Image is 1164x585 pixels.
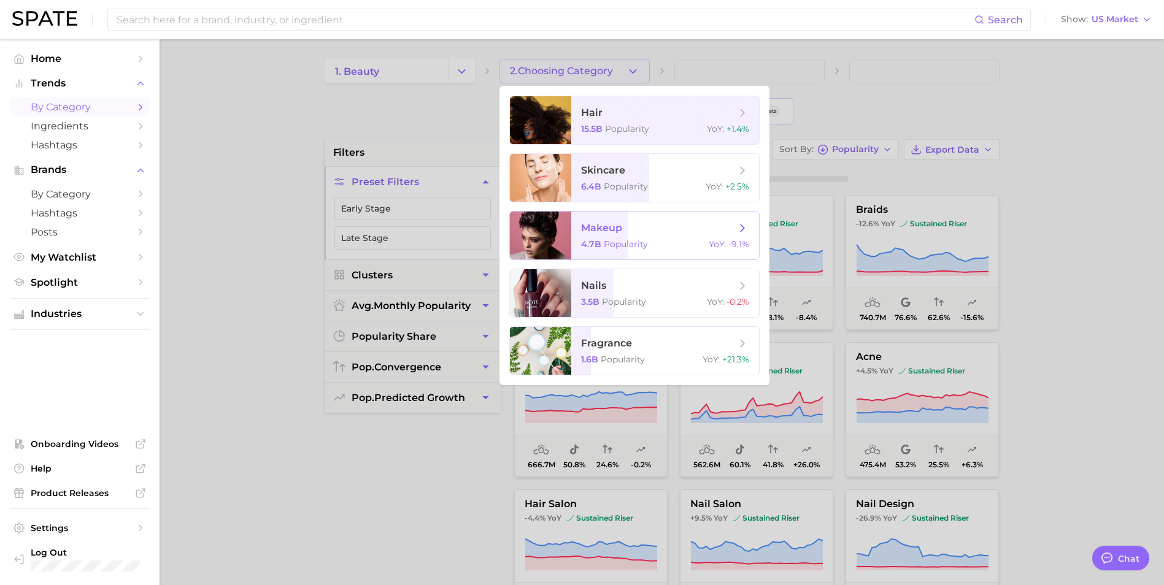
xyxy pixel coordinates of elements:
span: Spotlight [31,277,129,288]
span: Popularity [604,239,648,250]
button: Trends [10,74,150,93]
span: Home [31,53,129,64]
span: Help [31,463,129,474]
span: nails [581,280,606,291]
a: Log out. Currently logged in with e-mail CSnow@ulta.com. [10,543,150,575]
span: 4.7b [581,239,601,250]
span: Ingredients [31,120,129,132]
button: ShowUS Market [1058,12,1155,28]
span: YoY : [707,296,724,307]
a: Settings [10,519,150,537]
span: Show [1061,16,1088,23]
span: Industries [31,308,129,319]
a: by Category [10,185,150,204]
ul: 2.Choosing Category [499,86,769,385]
span: Hashtags [31,207,129,219]
span: YoY : [707,123,724,134]
button: Brands [10,161,150,179]
span: Settings [31,522,129,533]
span: Trends [31,78,129,89]
span: Hashtags [31,139,129,151]
a: Onboarding Videos [10,435,150,453]
span: Popularity [601,354,645,365]
span: -9.1% [728,239,749,250]
span: by Category [31,188,129,200]
span: Popularity [605,123,649,134]
span: +21.3% [722,354,749,365]
a: Help [10,459,150,478]
span: Posts [31,226,129,238]
a: Hashtags [10,204,150,223]
input: Search here for a brand, industry, or ingredient [115,9,974,30]
a: Hashtags [10,136,150,155]
a: Home [10,49,150,68]
span: fragrance [581,337,632,349]
span: US Market [1092,16,1138,23]
a: Posts [10,223,150,242]
span: +1.4% [727,123,749,134]
span: Search [988,14,1023,26]
span: Brands [31,164,129,175]
span: Product Releases [31,487,129,499]
span: Popularity [604,181,648,192]
button: Industries [10,305,150,323]
span: skincare [581,164,625,176]
span: Onboarding Videos [31,438,129,449]
span: My Watchlist [31,251,129,263]
a: by Category [10,97,150,117]
img: SPATE [12,11,77,26]
span: makeup [581,222,622,234]
span: Popularity [602,296,646,307]
span: -0.2% [727,296,749,307]
span: YoY : [706,181,723,192]
a: My Watchlist [10,248,150,267]
a: Product Releases [10,484,150,502]
a: Spotlight [10,273,150,292]
span: YoY : [709,239,726,250]
span: 6.4b [581,181,601,192]
span: 15.5b [581,123,603,134]
span: 3.5b [581,296,599,307]
span: hair [581,107,603,118]
span: YoY : [703,354,720,365]
span: Log Out [31,547,140,558]
span: 1.6b [581,354,598,365]
span: by Category [31,101,129,113]
span: +2.5% [725,181,749,192]
a: Ingredients [10,117,150,136]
